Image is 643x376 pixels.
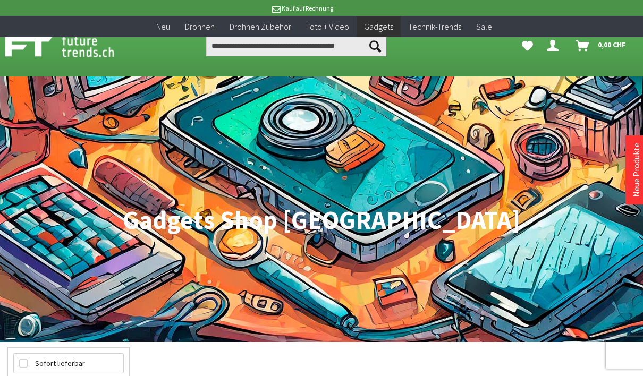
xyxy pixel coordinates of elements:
a: Meine Favoriten [517,35,538,56]
a: Warenkorb [571,35,631,56]
h1: Gadgets Shop [GEOGRAPHIC_DATA] [7,207,636,234]
span: Drohnen Zubehör [230,21,291,32]
a: Drohnen Zubehör [222,16,299,38]
input: Produkt, Marke, Kategorie, EAN, Artikelnummer… [206,35,386,56]
span: Foto + Video [306,21,349,32]
label: Sofort lieferbar [14,354,123,373]
a: Dein Konto [543,35,567,56]
button: Suchen [364,35,386,56]
a: Neu [149,16,177,38]
span: Drohnen [185,21,215,32]
span: Neu [156,21,170,32]
a: Gadgets [357,16,401,38]
a: Drohnen [177,16,222,38]
span: 0,00 CHF [598,36,626,53]
img: Shop Futuretrends - zur Startseite wechseln [5,33,138,59]
a: Sale [469,16,500,38]
a: Foto + Video [299,16,357,38]
span: Technik-Trends [408,21,461,32]
span: Gadgets [364,21,393,32]
a: Neue Produkte [631,143,641,197]
a: Technik-Trends [401,16,469,38]
span: Sale [476,21,492,32]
